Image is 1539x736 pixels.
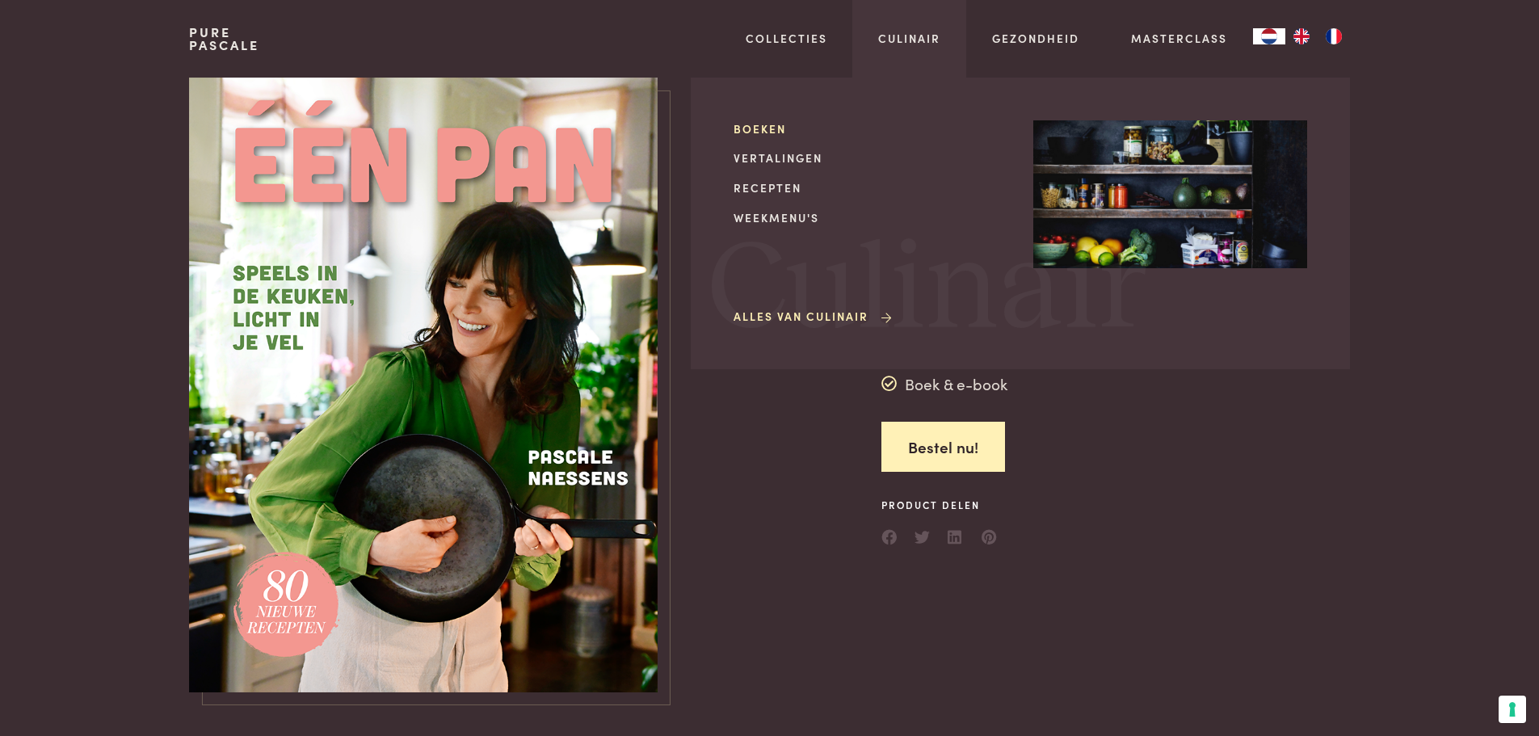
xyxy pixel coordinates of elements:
button: Uw voorkeuren voor toestemming voor trackingtechnologieën [1499,696,1526,723]
a: Vertalingen [734,149,1007,166]
img: Culinair [1033,120,1307,269]
div: Boek & e-book [881,372,1008,396]
a: Gezondheid [992,30,1079,47]
a: Culinair [878,30,940,47]
span: Culinair [708,229,1147,352]
img: https://admin.purepascale.com/wp-content/uploads/2025/07/een-pan-voorbeeldcover.png [189,78,658,692]
a: Recepten [734,179,1007,196]
a: Masterclass [1131,30,1227,47]
a: Boeken [734,120,1007,137]
a: Alles van Culinair [734,308,894,325]
span: Product delen [881,498,998,512]
a: EN [1285,28,1318,44]
a: Collecties [746,30,827,47]
a: FR [1318,28,1350,44]
a: Weekmenu's [734,209,1007,226]
a: Bestel nu! [881,422,1005,473]
a: NL [1253,28,1285,44]
div: Language [1253,28,1285,44]
aside: Language selected: Nederlands [1253,28,1350,44]
a: PurePascale [189,26,259,52]
ul: Language list [1285,28,1350,44]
